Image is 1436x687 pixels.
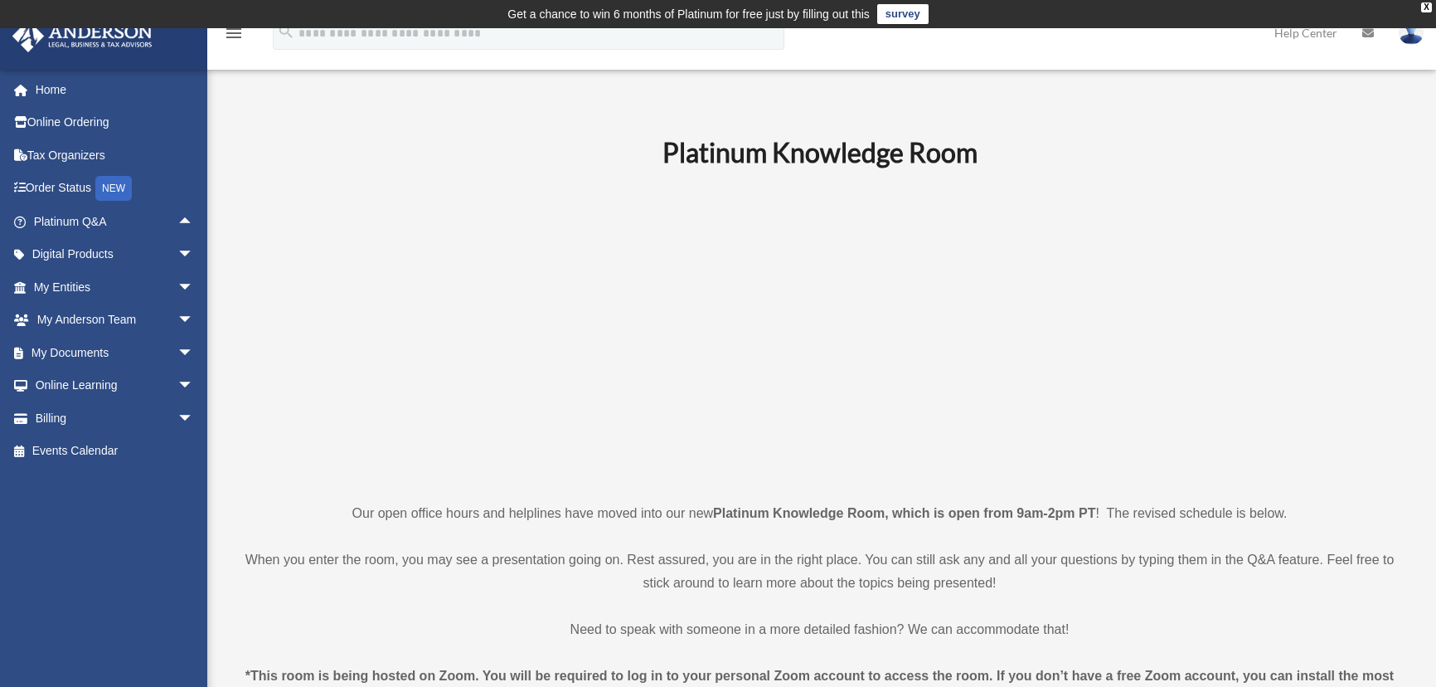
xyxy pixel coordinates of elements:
[177,270,211,305] span: arrow_drop_down
[12,336,219,369] a: My Documentsarrow_drop_down
[507,4,870,24] div: Get a chance to win 6 months of Platinum for free just by filling out this
[1399,21,1424,45] img: User Pic
[12,238,219,271] a: Digital Productsarrow_drop_down
[7,20,158,52] img: Anderson Advisors Platinum Portal
[713,506,1095,520] strong: Platinum Knowledge Room, which is open from 9am-2pm PT
[177,205,211,239] span: arrow_drop_up
[224,23,244,43] i: menu
[236,502,1403,525] p: Our open office hours and helplines have moved into our new ! The revised schedule is below.
[12,402,219,435] a: Billingarrow_drop_down
[12,369,219,402] a: Online Learningarrow_drop_down
[1421,2,1432,12] div: close
[571,191,1069,471] iframe: 231110_Toby_KnowledgeRoom
[236,548,1403,595] p: When you enter the room, you may see a presentation going on. Rest assured, you are in the right ...
[662,136,978,168] b: Platinum Knowledge Room
[12,205,219,238] a: Platinum Q&Aarrow_drop_up
[877,4,929,24] a: survey
[12,270,219,304] a: My Entitiesarrow_drop_down
[12,139,219,172] a: Tax Organizers
[177,402,211,436] span: arrow_drop_down
[177,369,211,403] span: arrow_drop_down
[12,73,219,106] a: Home
[95,176,132,201] div: NEW
[12,106,219,139] a: Online Ordering
[12,172,219,206] a: Order StatusNEW
[236,618,1403,641] p: Need to speak with someone in a more detailed fashion? We can accommodate that!
[277,22,295,41] i: search
[12,435,219,468] a: Events Calendar
[177,336,211,370] span: arrow_drop_down
[177,304,211,338] span: arrow_drop_down
[177,238,211,272] span: arrow_drop_down
[224,29,244,43] a: menu
[12,304,219,337] a: My Anderson Teamarrow_drop_down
